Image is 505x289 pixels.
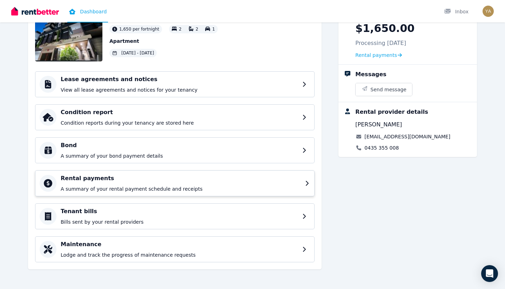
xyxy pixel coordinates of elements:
span: 1 [212,27,215,32]
h4: Condition report [61,108,298,117]
div: Rental provider details [355,108,428,116]
img: RentBetter [11,6,59,17]
img: Property Url [35,11,102,61]
button: Send message [356,83,412,96]
h4: Bond [61,141,298,150]
p: Bills sent by your rental providers [61,218,298,225]
a: [EMAIL_ADDRESS][DOMAIN_NAME] [364,133,450,140]
span: 1,650 per fortnight [119,26,159,32]
h4: Tenant bills [61,207,298,216]
p: A summary of your rental payment schedule and receipts [61,185,301,192]
span: 2 [179,27,182,32]
h4: Maintenance [61,240,298,249]
p: Apartment [109,38,218,45]
span: 2 [196,27,198,32]
div: Messages [355,70,386,79]
a: 0435 355 008 [364,144,399,151]
span: [PERSON_NAME] [355,120,402,129]
span: Rental payments [355,52,397,59]
span: [DATE] - [DATE] [121,50,154,56]
a: Rental payments [355,52,402,59]
div: Open Intercom Messenger [481,265,498,282]
h4: Rental payments [61,174,301,183]
p: $1,650.00 [355,22,415,35]
img: Yash Mittal [483,6,494,17]
p: Processing [DATE] [355,39,406,47]
p: View all lease agreements and notices for your tenancy [61,86,298,93]
p: Condition reports during your tenancy are stored here [61,119,298,126]
h4: Lease agreements and notices [61,75,298,84]
span: Send message [370,86,406,93]
div: Inbox [444,8,469,15]
p: Lodge and track the progress of maintenance requests [61,251,298,258]
p: A summary of your bond payment details [61,152,298,159]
